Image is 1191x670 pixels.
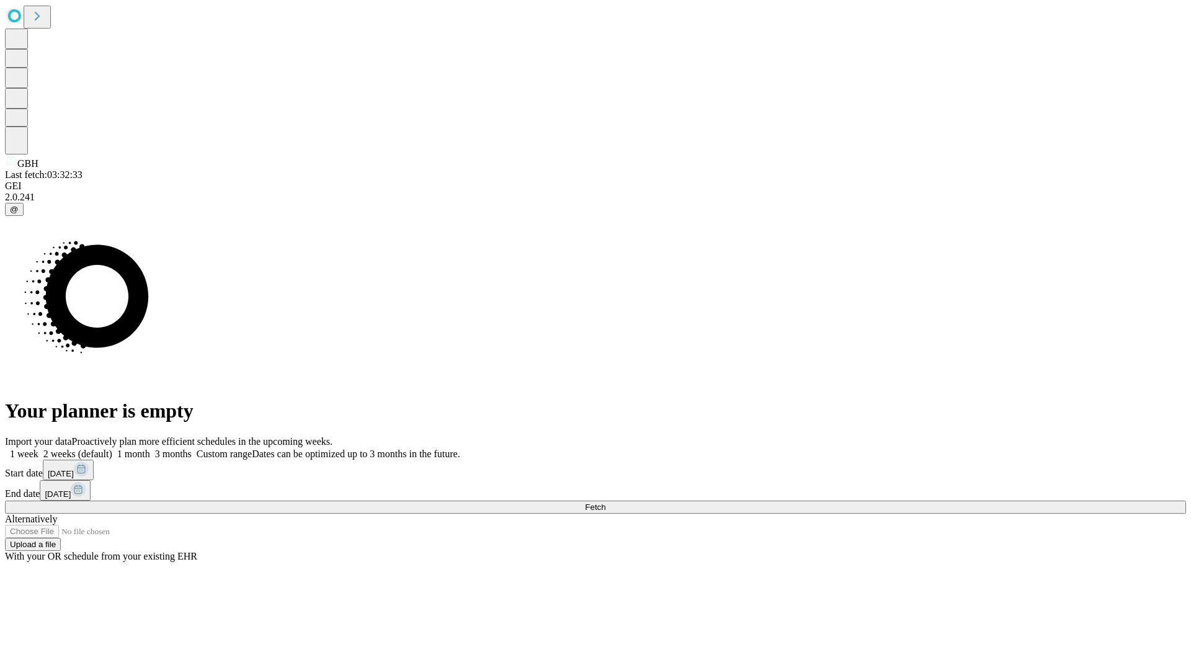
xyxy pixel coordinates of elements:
[197,449,252,459] span: Custom range
[10,205,19,214] span: @
[5,551,197,561] span: With your OR schedule from your existing EHR
[40,480,91,501] button: [DATE]
[5,203,24,216] button: @
[5,501,1186,514] button: Fetch
[48,469,74,478] span: [DATE]
[43,460,94,480] button: [DATE]
[72,436,332,447] span: Proactively plan more efficient schedules in the upcoming weeks.
[5,400,1186,422] h1: Your planner is empty
[17,158,38,169] span: GBH
[10,449,38,459] span: 1 week
[45,489,71,499] span: [DATE]
[5,181,1186,192] div: GEI
[5,538,61,551] button: Upload a file
[5,436,72,447] span: Import your data
[585,502,605,512] span: Fetch
[43,449,112,459] span: 2 weeks (default)
[5,169,83,180] span: Last fetch: 03:32:33
[117,449,150,459] span: 1 month
[155,449,192,459] span: 3 months
[5,192,1186,203] div: 2.0.241
[5,480,1186,501] div: End date
[252,449,460,459] span: Dates can be optimized up to 3 months in the future.
[5,514,57,524] span: Alternatively
[5,460,1186,480] div: Start date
